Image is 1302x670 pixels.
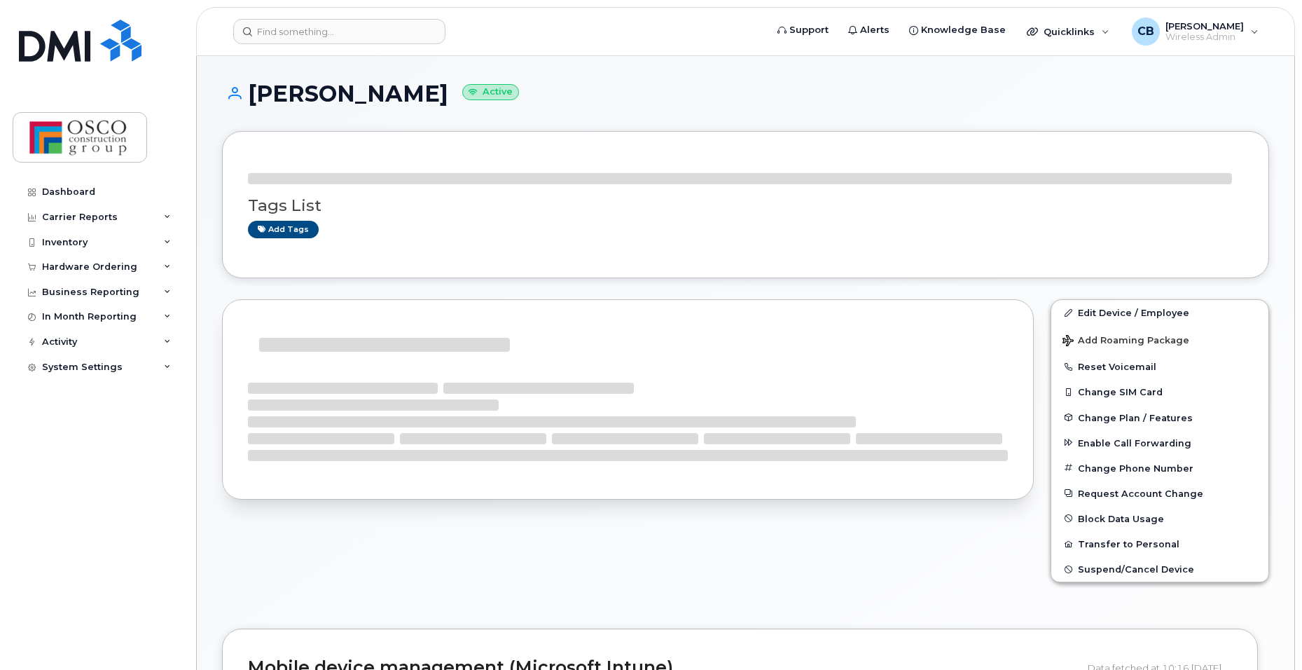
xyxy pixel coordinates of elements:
small: Active [462,84,519,100]
button: Reset Voicemail [1051,354,1268,379]
span: Suspend/Cancel Device [1078,564,1194,575]
span: Change Plan / Features [1078,412,1193,423]
a: Add tags [248,221,319,238]
button: Suspend/Cancel Device [1051,556,1268,582]
button: Change SIM Card [1051,379,1268,404]
button: Enable Call Forwarding [1051,430,1268,456]
a: Edit Device / Employee [1051,300,1268,325]
button: Change Plan / Features [1051,405,1268,430]
button: Transfer to Personal [1051,531,1268,556]
h3: Tags List [248,197,1243,214]
span: Add Roaming Package [1062,335,1189,348]
button: Add Roaming Package [1051,325,1268,354]
button: Change Phone Number [1051,456,1268,481]
span: Enable Call Forwarding [1078,437,1191,448]
button: Request Account Change [1051,481,1268,506]
h1: [PERSON_NAME] [222,81,1269,106]
button: Block Data Usage [1051,506,1268,531]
